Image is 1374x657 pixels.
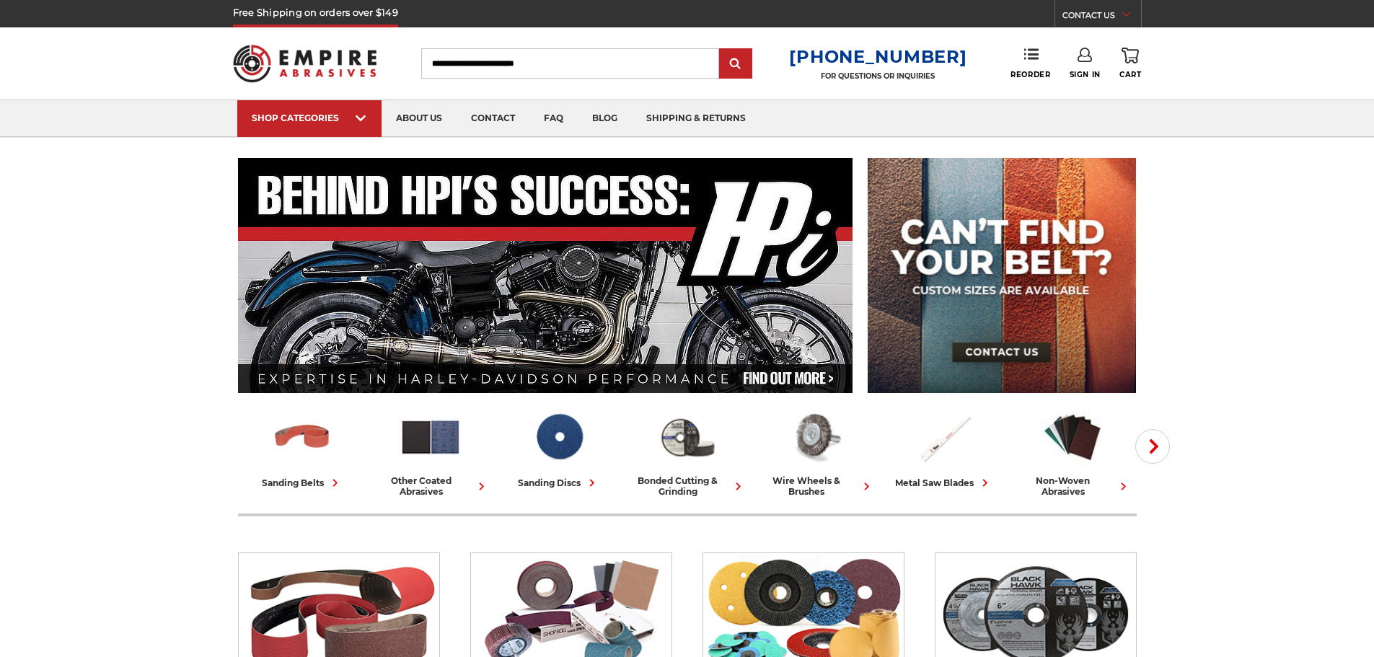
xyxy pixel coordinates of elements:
a: shipping & returns [632,100,760,137]
a: bonded cutting & grinding [629,406,746,497]
a: blog [578,100,632,137]
div: metal saw blades [895,475,992,490]
div: sanding discs [518,475,599,490]
img: promo banner for custom belts. [868,158,1136,393]
div: sanding belts [262,475,343,490]
img: Empire Abrasives [233,35,377,92]
img: Other Coated Abrasives [399,406,462,468]
a: sanding discs [501,406,617,490]
img: Wire Wheels & Brushes [784,406,847,468]
div: SHOP CATEGORIES [252,113,367,123]
span: Cart [1119,70,1141,79]
input: Submit [721,50,750,79]
div: wire wheels & brushes [757,475,874,497]
img: Banner for an interview featuring Horsepower Inc who makes Harley performance upgrades featured o... [238,158,853,393]
a: Reorder [1010,48,1050,79]
a: about us [382,100,457,137]
a: Cart [1119,48,1141,79]
a: faq [529,100,578,137]
span: Sign In [1070,70,1101,79]
div: bonded cutting & grinding [629,475,746,497]
p: FOR QUESTIONS OR INQUIRIES [789,71,966,81]
div: other coated abrasives [372,475,489,497]
button: Next [1135,429,1170,464]
img: Metal Saw Blades [912,406,976,468]
a: contact [457,100,529,137]
div: non-woven abrasives [1014,475,1131,497]
img: Non-woven Abrasives [1041,406,1104,468]
a: sanding belts [244,406,361,490]
a: other coated abrasives [372,406,489,497]
span: Reorder [1010,70,1050,79]
img: Sanding Belts [270,406,334,468]
img: Bonded Cutting & Grinding [656,406,719,468]
a: metal saw blades [886,406,1003,490]
img: Sanding Discs [527,406,591,468]
a: non-woven abrasives [1014,406,1131,497]
a: [PHONE_NUMBER] [789,46,966,67]
a: CONTACT US [1062,7,1141,27]
a: wire wheels & brushes [757,406,874,497]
